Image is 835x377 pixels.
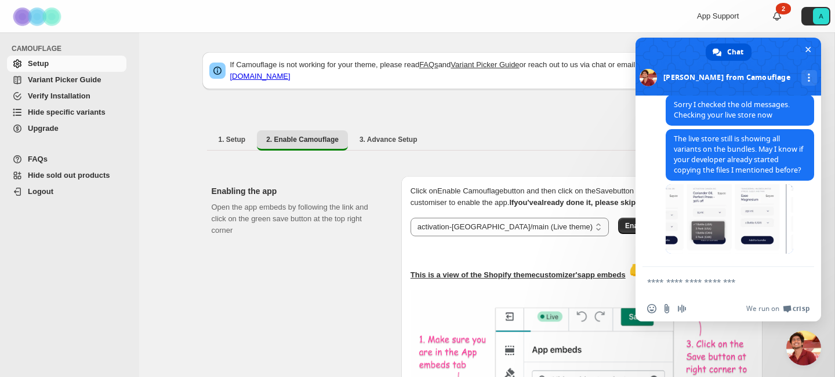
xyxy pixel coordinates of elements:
[509,198,636,207] b: If you've already done it, please skip
[662,304,671,313] span: Send a file
[746,304,779,313] span: We run on
[419,60,438,69] a: FAQs
[771,10,783,22] a: 2
[360,135,418,144] span: 3. Advance Setup
[7,72,126,88] a: Variant Picker Guide
[28,124,59,133] span: Upgrade
[7,56,126,72] a: Setup
[813,8,829,24] span: Avatar with initials A
[727,43,743,61] span: Chat
[697,12,739,20] span: App Support
[801,7,830,25] button: Avatar with initials A
[28,91,90,100] span: Verify Installation
[219,135,246,144] span: 1. Setup
[7,167,126,184] a: Hide sold out products
[677,304,687,313] span: Audio message
[786,331,821,365] div: Close chat
[627,263,646,281] span: 👇
[266,135,339,144] span: 2. Enable Camouflage
[411,185,753,208] p: Click on Enable Camouflage button and then click on the Save button at top-right corner in the th...
[793,304,809,313] span: Crisp
[674,134,803,175] span: The live store still is showing all variants on the bundles. May I know if your developer already...
[28,59,49,68] span: Setup
[28,155,48,163] span: FAQs
[451,60,519,69] a: Variant Picker Guide
[7,120,126,137] a: Upgrade
[28,187,53,196] span: Logout
[212,185,383,197] h2: Enabling the app
[625,221,689,230] span: Enable Camouflage
[7,151,126,167] a: FAQs
[776,3,791,14] div: 2
[12,44,131,53] span: CAMOUFLAGE
[674,100,790,120] span: Sorry I checked the old messages. Checking your live store now
[7,88,126,104] a: Verify Installation
[230,59,756,82] p: If Camouflage is not working for your theme, please read and or reach out to us via chat or email:
[618,218,696,234] button: Enable Camouflage
[647,304,656,313] span: Insert an emoji
[28,75,101,84] span: Variant Picker Guide
[411,270,626,279] u: This is a view of the Shopify theme customizer's app embeds
[28,108,106,116] span: Hide specific variants
[9,1,67,32] img: Camouflage
[28,171,110,180] span: Hide sold out products
[647,277,784,287] textarea: Compose your message...
[746,304,809,313] a: We run onCrisp
[801,70,817,86] div: More channels
[7,104,126,120] a: Hide specific variants
[7,184,126,200] a: Logout
[618,221,696,230] a: Enable Camouflage
[706,43,752,61] div: Chat
[802,43,814,56] span: Close chat
[819,13,823,20] text: A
